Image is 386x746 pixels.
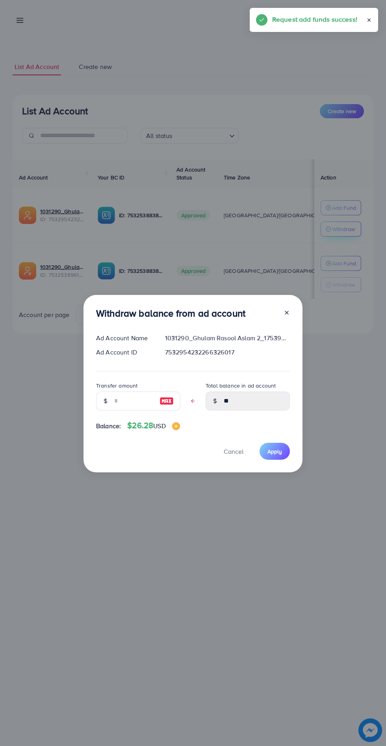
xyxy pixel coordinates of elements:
[159,348,296,357] div: 7532954232266326017
[127,421,180,431] h4: $26.28
[214,443,253,460] button: Cancel
[260,443,290,460] button: Apply
[96,382,137,390] label: Transfer amount
[90,334,159,343] div: Ad Account Name
[206,382,276,390] label: Total balance in ad account
[160,396,174,406] img: image
[153,421,165,430] span: USD
[159,334,296,343] div: 1031290_Ghulam Rasool Aslam 2_1753902599199
[272,14,357,24] h5: Request add funds success!
[96,308,245,319] h3: Withdraw balance from ad account
[96,421,121,431] span: Balance:
[267,448,282,455] span: Apply
[172,422,180,430] img: image
[224,447,243,456] span: Cancel
[90,348,159,357] div: Ad Account ID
